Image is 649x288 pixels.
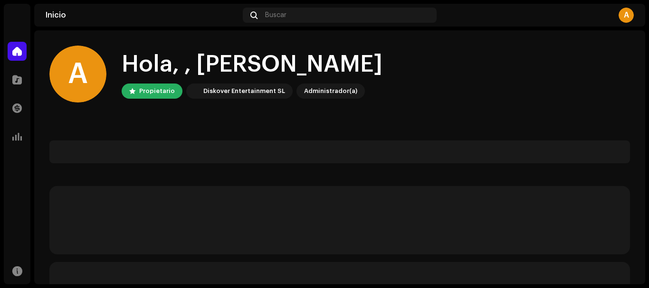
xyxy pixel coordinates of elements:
span: Buscar [265,11,286,19]
div: Administrador(a) [304,85,357,97]
img: 297a105e-aa6c-4183-9ff4-27133c00f2e2 [188,85,200,97]
div: Hola, , [PERSON_NAME] [122,49,382,80]
div: Diskover Entertainment SL [203,85,285,97]
div: A [619,8,634,23]
div: Propietario [139,85,175,97]
div: A [49,46,106,102]
div: Inicio [46,11,239,19]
